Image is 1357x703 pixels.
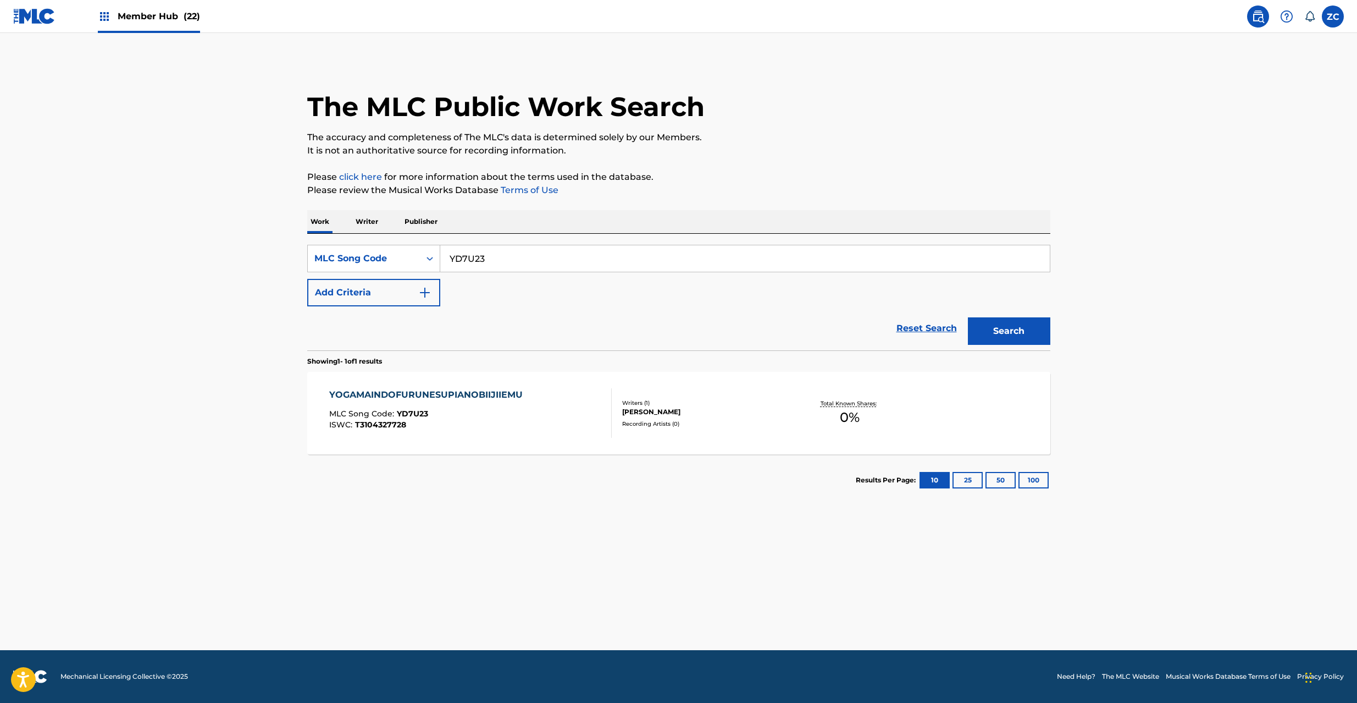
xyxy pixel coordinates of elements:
iframe: Chat Widget [1302,650,1357,703]
span: Member Hub [118,10,200,23]
img: logo [13,670,47,683]
a: Musical Works Database Terms of Use [1166,672,1290,682]
button: 50 [985,472,1016,488]
p: Showing 1 - 1 of 1 results [307,356,382,366]
a: Terms of Use [499,185,558,195]
span: ISWC : [329,420,355,430]
img: search [1251,10,1265,23]
p: Writer [352,210,381,233]
span: YD7U23 [397,409,428,419]
span: T3104327728 [355,420,406,430]
a: The MLC Website [1102,672,1159,682]
button: 100 [1018,472,1049,488]
p: The accuracy and completeness of The MLC's data is determined solely by our Members. [307,131,1050,144]
p: Please review the Musical Works Database [307,184,1050,197]
a: Reset Search [891,316,962,340]
button: 25 [952,472,983,488]
div: User Menu [1322,6,1344,28]
img: 9d2ae6d4665cec9f34b9.svg [418,286,431,299]
img: Top Rightsholders [98,10,111,23]
span: (22) [184,11,200,21]
div: Drag [1305,661,1312,694]
a: Need Help? [1057,672,1095,682]
div: Help [1276,6,1298,28]
span: 0 % [840,408,860,427]
p: Total Known Shares: [821,399,879,408]
div: Writers ( 1 ) [622,399,788,407]
p: It is not an authoritative source for recording information. [307,144,1050,157]
button: 10 [920,472,950,488]
a: Privacy Policy [1297,672,1344,682]
img: MLC Logo [13,8,56,24]
iframe: Resource Center [1326,491,1357,580]
div: YOGAMAINDOFURUNESUPIANOBIIJIIEMU [329,388,528,402]
div: Notifications [1304,11,1315,22]
p: Publisher [401,210,441,233]
p: Work [307,210,333,233]
span: Mechanical Licensing Collective © 2025 [60,672,188,682]
a: Public Search [1247,6,1269,28]
a: YOGAMAINDOFURUNESUPIANOBIIJIIEMUMLC Song Code:YD7U23ISWC:T3104327728Writers (1)[PERSON_NAME]Recor... [307,372,1050,454]
img: help [1280,10,1293,23]
form: Search Form [307,245,1050,350]
a: click here [339,172,382,182]
div: [PERSON_NAME] [622,407,788,417]
button: Add Criteria [307,279,440,306]
div: MLC Song Code [314,252,413,265]
button: Search [968,317,1050,345]
span: MLC Song Code : [329,409,397,419]
h1: The MLC Public Work Search [307,90,705,123]
p: Please for more information about the terms used in the database. [307,171,1050,184]
p: Results Per Page: [856,475,918,485]
div: Recording Artists ( 0 ) [622,420,788,428]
